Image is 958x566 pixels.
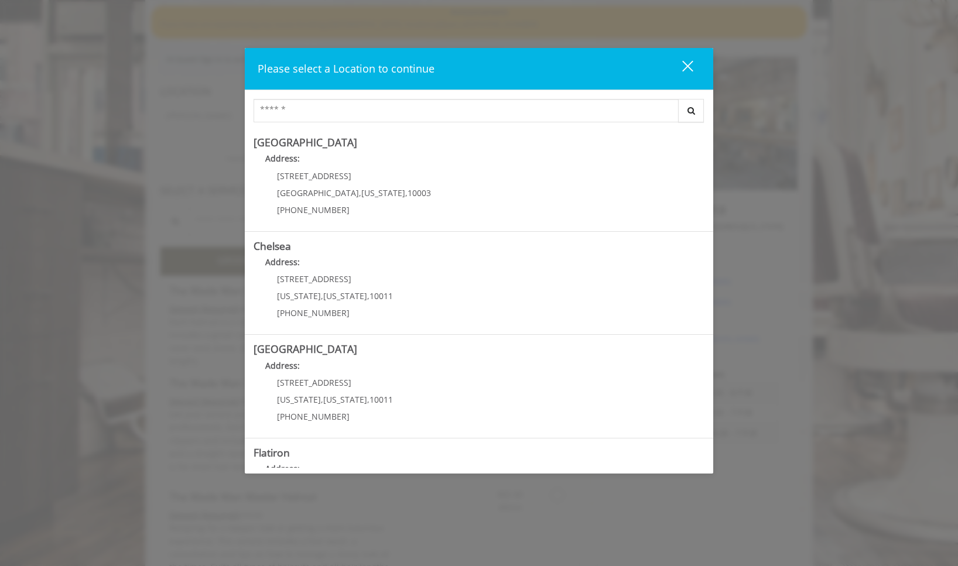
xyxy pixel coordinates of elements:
span: 10003 [408,187,431,198]
b: Address: [265,360,300,371]
div: close dialog [669,60,692,77]
span: Please select a Location to continue [258,61,434,76]
b: Address: [265,153,300,164]
span: [PHONE_NUMBER] [277,307,350,318]
span: [US_STATE] [361,187,405,198]
span: [STREET_ADDRESS] [277,377,351,388]
b: Address: [265,463,300,474]
span: [STREET_ADDRESS] [277,170,351,181]
b: Address: [265,256,300,267]
span: [US_STATE] [277,394,321,405]
button: close dialog [661,57,700,81]
b: [GEOGRAPHIC_DATA] [254,135,357,149]
input: Search Center [254,99,679,122]
span: 10011 [369,290,393,301]
span: [US_STATE] [277,290,321,301]
span: [US_STATE] [323,394,367,405]
span: [PHONE_NUMBER] [277,411,350,422]
span: , [367,394,369,405]
span: , [321,394,323,405]
span: 10011 [369,394,393,405]
b: Flatiron [254,445,290,459]
b: Chelsea [254,239,291,253]
b: [GEOGRAPHIC_DATA] [254,342,357,356]
div: Center Select [254,99,704,128]
span: [GEOGRAPHIC_DATA] [277,187,359,198]
i: Search button [685,107,698,115]
span: , [367,290,369,301]
span: , [405,187,408,198]
span: , [321,290,323,301]
span: [US_STATE] [323,290,367,301]
span: , [359,187,361,198]
span: [STREET_ADDRESS] [277,273,351,284]
span: [PHONE_NUMBER] [277,204,350,215]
